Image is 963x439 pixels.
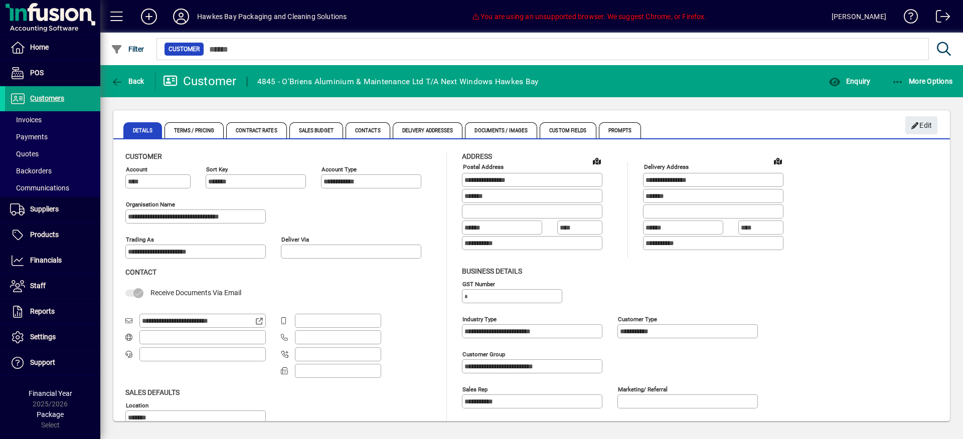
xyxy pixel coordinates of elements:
a: View on map [770,153,786,169]
span: More Options [892,77,953,85]
div: [PERSON_NAME] [832,9,886,25]
button: Edit [905,116,937,134]
mat-label: Industry type [462,315,497,322]
a: Backorders [5,162,100,179]
span: Payments [10,133,48,141]
a: Financials [5,248,100,273]
mat-label: Manager [462,420,485,427]
div: Hawkes Bay Packaging and Cleaning Solutions [197,9,347,25]
span: Contract Rates [226,122,286,138]
span: Terms / Pricing [165,122,224,138]
span: Customers [30,94,64,102]
span: Address [462,152,492,160]
a: Logout [928,2,950,35]
a: Quotes [5,145,100,162]
a: Knowledge Base [896,2,918,35]
span: Package [37,410,64,418]
span: Prompts [599,122,641,138]
button: Add [133,8,165,26]
span: Enquiry [829,77,870,85]
div: 4845 - O'Briens Aluminium & Maintenance Ltd T/A Next Windows Hawkes Bay [257,74,539,90]
span: Customer [169,44,200,54]
span: Settings [30,333,56,341]
button: Profile [165,8,197,26]
button: Enquiry [826,72,873,90]
span: Financial Year [29,389,72,397]
a: Settings [5,325,100,350]
span: Sales defaults [125,388,180,396]
span: Sales Budget [289,122,343,138]
mat-label: Account [126,166,147,173]
a: Home [5,35,100,60]
mat-label: Customer group [462,350,505,357]
a: POS [5,61,100,86]
span: Business details [462,267,522,275]
a: Communications [5,179,100,196]
button: Back [108,72,147,90]
span: Back [111,77,144,85]
span: Contact [125,268,156,276]
mat-label: Sales rep [462,385,488,392]
button: Filter [108,40,147,58]
app-page-header-button: Back [100,72,155,90]
mat-label: Account Type [322,166,357,173]
mat-label: Organisation name [126,201,175,208]
mat-label: Customer type [618,315,657,322]
span: Invoices [10,116,42,124]
mat-label: Sort key [206,166,228,173]
span: Home [30,43,49,51]
span: Support [30,358,55,366]
mat-label: Region [618,420,635,427]
mat-label: GST Number [462,280,495,287]
span: Communications [10,184,69,192]
span: Quotes [10,150,39,158]
span: Staff [30,282,46,290]
span: Reports [30,307,55,315]
a: Support [5,350,100,375]
span: Delivery Addresses [393,122,463,138]
span: Products [30,231,59,239]
span: Custom Fields [540,122,596,138]
mat-label: Trading as [126,236,154,243]
button: More Options [889,72,955,90]
span: POS [30,69,44,77]
div: Customer [163,73,237,89]
span: Contacts [346,122,390,138]
mat-label: Location [126,401,148,408]
a: Invoices [5,111,100,128]
span: Filter [111,45,144,53]
span: Financials [30,256,62,264]
span: Details [123,122,162,138]
a: Products [5,223,100,248]
a: Reports [5,299,100,324]
mat-label: Deliver via [281,236,309,243]
span: You are using an unsupported browser. We suggest Chrome, or Firefox. [471,13,706,21]
a: Suppliers [5,197,100,222]
span: Edit [911,117,932,134]
mat-label: Marketing/ Referral [618,385,668,392]
a: Staff [5,274,100,299]
span: Customer [125,152,162,160]
span: Documents / Images [465,122,537,138]
a: Payments [5,128,100,145]
span: Suppliers [30,205,59,213]
span: Receive Documents Via Email [150,289,241,297]
a: View on map [589,153,605,169]
span: Backorders [10,167,52,175]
